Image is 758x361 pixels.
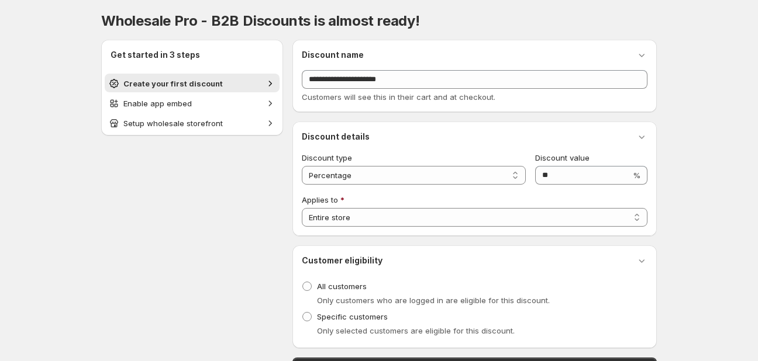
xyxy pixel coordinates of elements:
[302,131,370,143] h3: Discount details
[123,99,192,108] span: Enable app embed
[633,171,640,180] span: %
[302,195,338,204] span: Applies to
[317,312,388,321] span: Specific customers
[123,79,223,88] span: Create your first discount
[302,153,352,162] span: Discount type
[535,153,590,162] span: Discount value
[317,296,550,305] span: Only customers who are logged in are eligible for this discount.
[302,255,383,266] h3: Customer eligibility
[302,49,364,61] h3: Discount name
[111,49,274,61] h2: Get started in 3 steps
[317,326,515,335] span: Only selected customers are eligible for this discount.
[123,119,223,128] span: Setup wholesale storefront
[101,12,657,30] h1: Wholesale Pro - B2B Discounts is almost ready!
[317,282,367,291] span: All customers
[302,92,495,102] span: Customers will see this in their cart and at checkout.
